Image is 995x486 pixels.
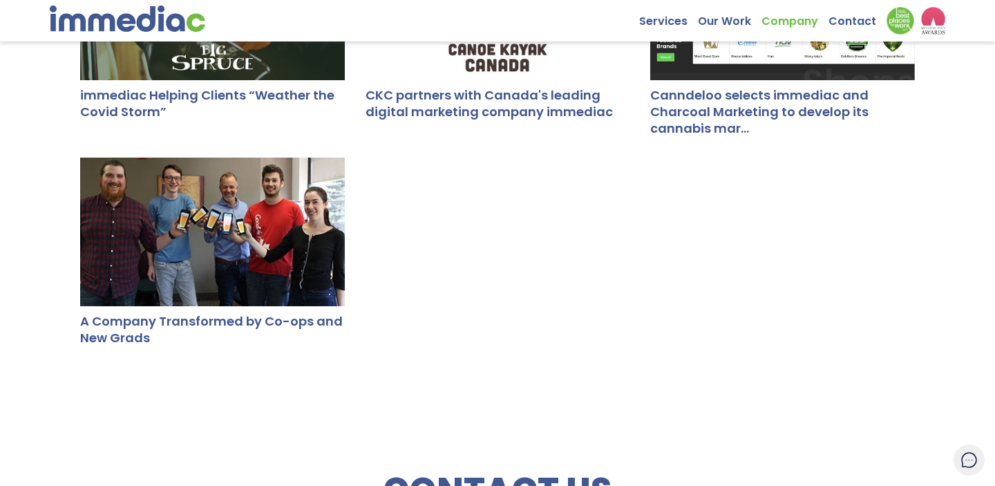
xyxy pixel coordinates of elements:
img: logo2_wea_nobg.webp [921,7,945,35]
a: CKC partners with Canada's leading digital marketing company immediac [366,86,613,120]
a: Services [639,7,698,28]
a: Contact [828,7,887,28]
a: Company [761,7,828,28]
img: Down [887,7,914,35]
a: A Company Transformed by Co-ops and New Grads [80,312,343,346]
a: Canndeloo selects immediac and Charcoal Marketing to develop its cannabis mar... [650,86,869,137]
a: Our Work [698,7,761,28]
a: immediac Helping Clients “Weather the Covid Storm” [80,86,334,120]
img: immediac [50,6,205,32]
